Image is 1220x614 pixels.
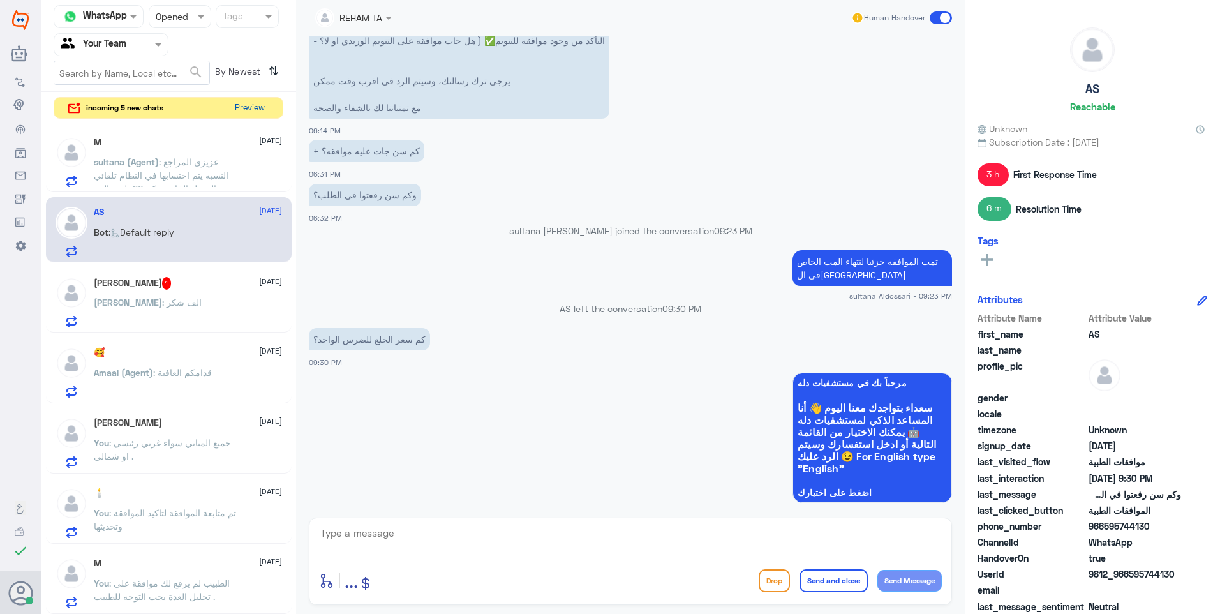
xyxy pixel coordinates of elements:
button: Preview [229,98,270,119]
img: defaultAdmin.png [1089,359,1120,391]
span: true [1089,551,1181,565]
span: First Response Time [1013,168,1097,181]
span: : الف شكر [162,297,202,308]
img: defaultAdmin.png [56,558,87,590]
span: [DATE] [259,416,282,427]
span: null [1089,583,1181,597]
span: last_message [978,488,1086,501]
span: locale [978,407,1086,421]
span: 09:30 PM [309,358,342,366]
img: defaultAdmin.png [56,347,87,379]
span: 06:32 PM [309,214,342,222]
img: whatsapp.png [61,7,80,26]
span: [DATE] [259,345,282,357]
span: Unknown [978,122,1027,135]
span: 9812_966595744130 [1089,567,1181,581]
h5: AS [1085,82,1099,96]
span: موافقات الطبية [1089,455,1181,468]
span: search [188,64,204,80]
span: UserId [978,567,1086,581]
img: defaultAdmin.png [1071,28,1114,71]
h5: Mohammed Almusawa [94,417,162,428]
h6: Tags [978,235,999,246]
span: 2 [1089,535,1181,549]
span: 2025-08-16T18:30:02.1203997Z [1089,472,1181,485]
img: defaultAdmin.png [56,137,87,168]
p: 16/8/2025, 9:30 PM [309,328,430,350]
img: Widebot Logo [12,10,29,30]
span: 3 h [978,163,1009,186]
span: 06:14 PM [309,126,341,135]
input: Search by Name, Local etc… [54,61,209,84]
span: 1 [162,277,172,290]
span: sultana (Agent) [94,156,159,167]
img: defaultAdmin.png [56,207,87,239]
span: 2025-08-14T19:38:38.693Z [1089,439,1181,453]
h5: 🥰 [94,347,105,358]
span: last_interaction [978,472,1086,485]
span: null [1089,407,1181,421]
span: last_visited_flow [978,455,1086,468]
h5: M [94,558,101,569]
span: Amaal (Agent) [94,367,153,378]
img: defaultAdmin.png [56,277,87,309]
span: 09:30 PM [662,303,701,314]
h6: Reachable [1070,101,1115,112]
span: [DATE] [259,486,282,497]
span: : الطبيب لم يرفع لك موافقة على تحليل الغدة يجب التوجه للطبيب . [94,578,230,602]
span: phone_number [978,520,1086,533]
span: gender [978,391,1086,405]
span: [PERSON_NAME] [94,297,162,308]
span: : Default reply [108,227,174,237]
span: Resolution Time [1016,202,1082,216]
h6: Attributes [978,294,1023,305]
span: الموافقات الطبية [1089,504,1181,517]
button: Avatar [8,581,33,605]
span: HandoverOn [978,551,1086,565]
span: [DATE] [259,556,282,567]
span: [DATE] [259,205,282,216]
span: By Newest [210,61,264,86]
button: Drop [759,569,790,592]
h5: Ahmed [94,277,172,290]
span: ... [345,569,358,592]
i: check [13,543,28,558]
span: null [1089,391,1181,405]
span: [DATE] [259,276,282,287]
span: 966595744130 [1089,520,1181,533]
span: وكم سن رفعتوا في الطلب؟ [1089,488,1181,501]
p: 16/8/2025, 6:31 PM [309,140,424,162]
p: 16/8/2025, 9:23 PM [792,250,952,286]
span: [DATE] [259,135,282,146]
span: last_clicked_button [978,504,1086,517]
span: You [94,437,109,448]
span: : قدامكم العافية [153,367,212,378]
span: last_message_sentiment [978,600,1086,613]
span: sultana Aldossari - 09:23 PM [849,290,952,301]
img: defaultAdmin.png [56,488,87,520]
img: defaultAdmin.png [56,417,87,449]
span: 09:23 PM [714,225,752,236]
p: AS left the conversation [309,302,952,315]
p: 16/8/2025, 6:32 PM [309,184,421,206]
h5: M [94,137,101,147]
span: You [94,507,109,518]
h5: 🕯️ [94,488,105,498]
span: first_name [978,327,1086,341]
span: email [978,583,1086,597]
span: ChannelId [978,535,1086,549]
span: timezone [978,423,1086,437]
span: : عزيزي المراجع النسبه يتم احتسابها في النظام تلقائي نسبة التحمل الخاصه بكم 20 بلمية الحد الاقصى ... [94,156,237,207]
span: Unknown [1089,423,1181,437]
span: Subscription Date : [DATE] [978,135,1207,149]
span: profile_pic [978,359,1086,389]
span: signup_date [978,439,1086,453]
i: ⇅ [269,61,279,82]
span: مرحباً بك في مستشفيات دله [798,378,947,388]
div: Tags [221,9,243,26]
h5: AS [94,207,104,218]
span: Attribute Value [1089,311,1181,325]
span: 0 [1089,600,1181,613]
span: اضغط على اختيارك [798,488,947,498]
p: sultana [PERSON_NAME] joined the conversation [309,224,952,237]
